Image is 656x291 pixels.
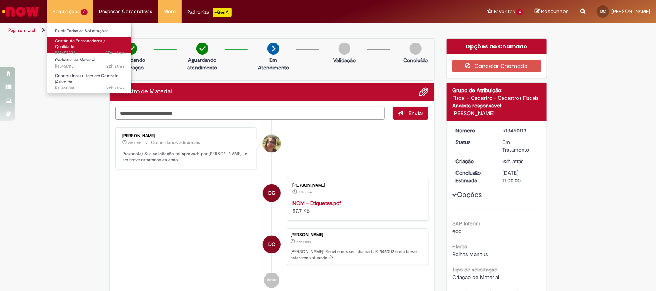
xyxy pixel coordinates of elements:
span: More [164,8,176,15]
a: Aberto R13450048 : Criar ou Incluir Item em Contrato - (Ativo de Giro/Empresas Verticalizadas e I... [47,72,132,88]
div: Diely Carvalho [263,184,281,202]
b: Planta [452,243,467,250]
img: arrow-next.png [267,43,279,55]
p: Prezado(a), Sua solicitação foi aprovada por [PERSON_NAME] , e em breve estaremos atuando. [123,151,251,163]
div: [PERSON_NAME] [292,183,420,188]
img: check-circle-green.png [196,43,208,55]
time: 26/08/2025 17:42:08 [106,85,124,91]
time: 26/08/2025 17:56:07 [106,63,124,69]
button: Adicionar anexos [419,87,428,97]
div: Analista responsável: [452,102,541,109]
span: R13453224 [55,50,124,56]
span: Cadastro de Material [55,57,95,63]
div: Diely Carvalho [263,236,281,253]
span: Despesas Corporativas [99,8,153,15]
span: DC [600,9,606,14]
a: Rascunhos [535,8,569,15]
span: Enviar [409,110,423,117]
div: Ana Paula De Sousa Rodrigues [263,135,281,152]
div: Grupo de Atribuição: [452,86,541,94]
span: 22h atrás [106,63,124,69]
button: Cancelar Chamado [452,60,541,72]
b: Tipo de solicitação [452,266,497,273]
textarea: Digite sua mensagem aqui... [115,107,385,120]
p: Aguardando atendimento [184,56,221,71]
a: Exibir Todas as Solicitações [47,27,132,35]
time: 26/08/2025 18:42:00 [128,141,142,145]
div: [PERSON_NAME] [452,109,541,117]
span: Criar ou Incluir Item em Contrato - (Ativo de… [55,73,122,85]
span: 3 [81,9,88,15]
span: 25m atrás [105,50,124,56]
time: 26/08/2025 17:53:51 [298,190,312,195]
div: Padroniza [188,8,232,17]
button: Enviar [393,107,428,120]
img: ServiceNow [1,4,40,19]
p: [PERSON_NAME]! Recebemos seu chamado R13450113 e em breve estaremos atuando. [291,249,424,261]
ul: Trilhas de página [6,23,432,38]
span: DC [268,235,276,254]
span: Criação de Material [452,274,499,281]
div: Opções do Chamado [447,39,547,54]
span: Requisições [53,8,80,15]
span: 22h atrás [296,240,311,244]
img: img-circle-grey.png [410,43,422,55]
a: Aberto R13450113 : Cadastro de Material [47,56,132,70]
span: 22h atrás [298,190,312,195]
span: Rascunhos [541,8,569,15]
span: DC [268,184,276,202]
span: R13450048 [55,85,124,91]
b: SAP Interim [452,220,480,227]
div: Fiscal - Cadastro - Cadastros Fiscais [452,94,541,102]
time: 26/08/2025 17:56:02 [503,158,524,165]
ul: Requisições [47,23,132,93]
div: [PERSON_NAME] [123,134,251,138]
a: NCM - Etiquetas.pdf [292,200,341,207]
div: 57.7 KB [292,199,420,215]
span: R13450113 [55,63,124,69]
div: R13450113 [503,127,538,134]
span: 22h atrás [106,85,124,91]
img: img-circle-grey.png [339,43,350,55]
span: Gestão de Fornecedores / Qualidade [55,38,105,50]
span: [PERSON_NAME] [611,8,650,15]
h2: Cadastro de Material Histórico de tíquete [115,88,173,95]
div: Em Tratamento [503,138,538,154]
p: Validação [333,56,356,64]
span: 21h atrás [128,141,142,145]
span: ecc [452,228,462,235]
small: Comentários adicionais [151,139,201,146]
li: Diely Carvalho [115,228,429,265]
dt: Conclusão Estimada [450,169,497,184]
dt: Número [450,127,497,134]
div: 26/08/2025 17:56:02 [503,157,538,165]
dt: Status [450,138,497,146]
div: [PERSON_NAME] [291,233,424,237]
a: Página inicial [8,27,35,33]
span: Rolhas Manaus [452,251,488,258]
p: Concluído [403,56,428,64]
span: Favoritos [494,8,515,15]
span: 22h atrás [503,158,524,165]
dt: Criação [450,157,497,165]
time: 26/08/2025 17:56:02 [296,240,311,244]
p: Em Atendimento [255,56,292,71]
div: [DATE] 11:00:00 [503,169,538,184]
a: Aberto R13453224 : Gestão de Fornecedores / Qualidade [47,37,132,53]
span: 4 [516,9,523,15]
p: +GenAi [213,8,232,17]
